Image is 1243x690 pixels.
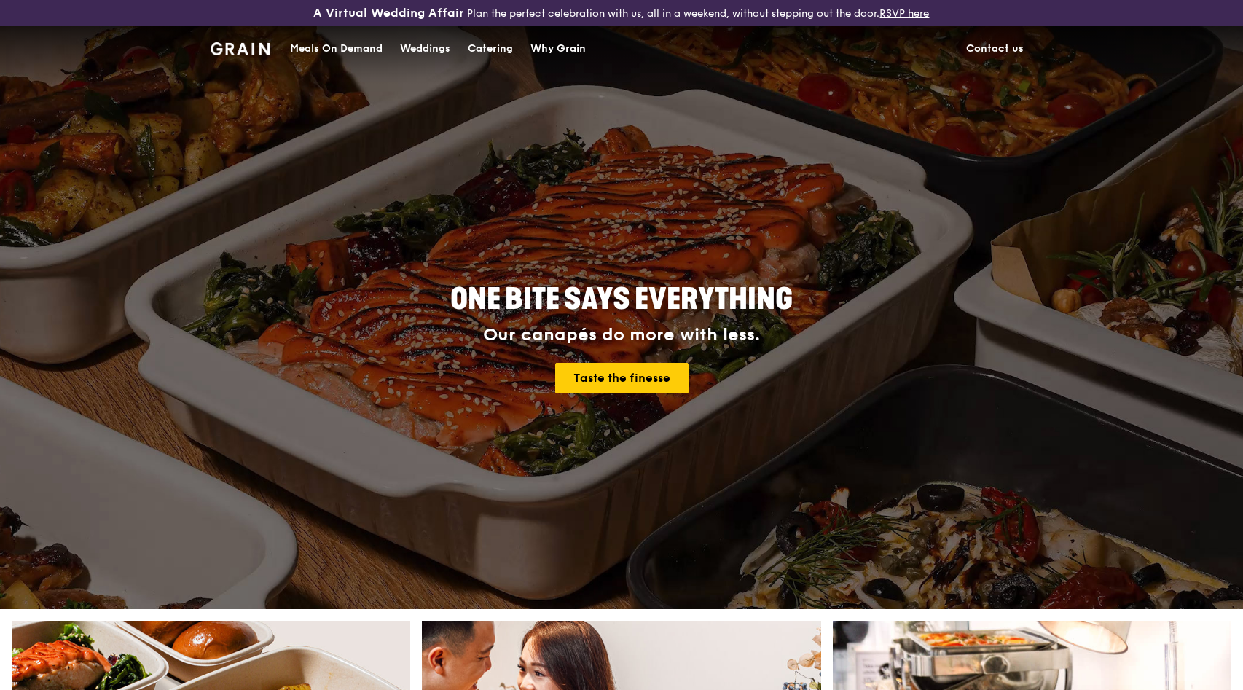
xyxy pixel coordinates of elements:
div: Our canapés do more with less. [359,325,884,345]
div: Weddings [400,27,450,71]
div: Why Grain [530,27,586,71]
a: GrainGrain [211,26,270,69]
a: Taste the finesse [555,363,689,393]
h3: A Virtual Wedding Affair [313,6,464,20]
a: Contact us [957,27,1032,71]
a: RSVP here [879,7,929,20]
span: ONE BITE SAYS EVERYTHING [450,282,793,317]
a: Weddings [391,27,459,71]
img: Grain [211,42,270,55]
div: Plan the perfect celebration with us, all in a weekend, without stepping out the door. [207,6,1035,20]
div: Meals On Demand [290,27,383,71]
a: Why Grain [522,27,595,71]
a: Catering [459,27,522,71]
div: Catering [468,27,513,71]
